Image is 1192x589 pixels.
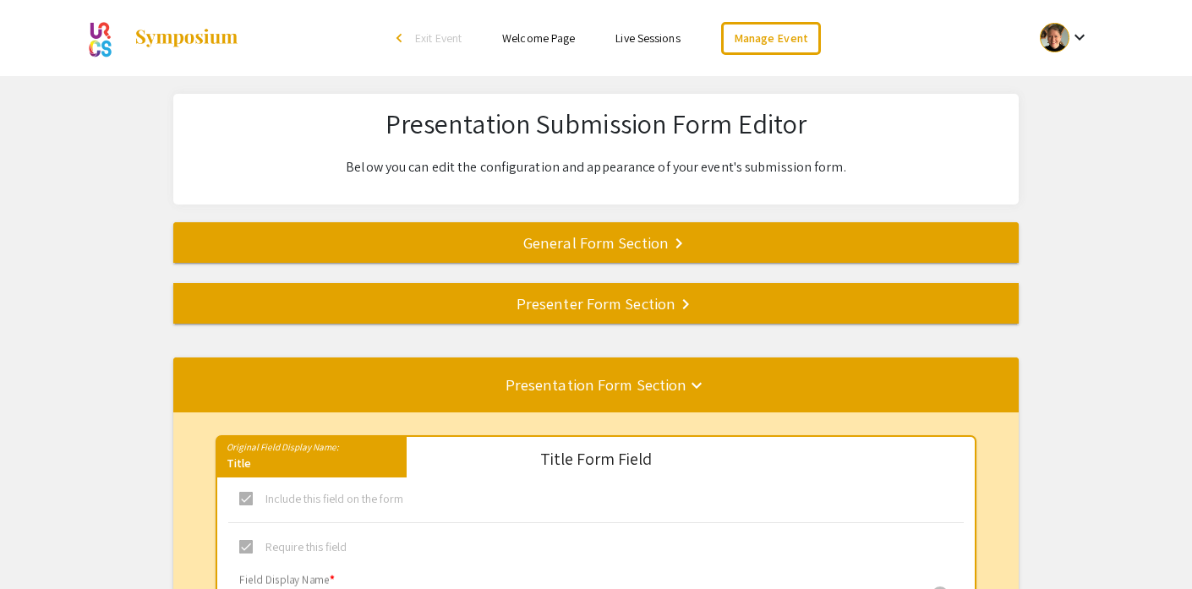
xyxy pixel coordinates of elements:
[615,30,680,46] a: Live Sessions
[265,488,403,509] span: Include this field on the form
[1022,19,1107,57] button: Expand account dropdown
[217,455,407,477] div: Title
[1069,27,1090,47] mat-icon: Expand account dropdown
[187,157,1005,177] p: Below you can edit the configuration and appearance of your event's submission form.
[187,107,1005,139] h2: Presentation Submission Form Editor
[173,231,1019,254] div: General Form Section
[265,537,347,557] span: Require this field
[173,373,1019,396] div: Presentation Form Section
[85,17,117,59] img: ATP Symposium 2025
[173,222,1019,263] mat-expansion-panel-header: General Form Section
[173,357,1019,412] mat-expansion-panel-header: Presentation Form Section
[502,30,575,46] a: Welcome Page
[85,17,239,59] a: ATP Symposium 2025
[13,513,72,576] iframe: Chat
[540,450,652,467] div: Title Form Field
[134,28,239,48] img: Symposium by ForagerOne
[721,22,821,55] a: Manage Event
[669,233,689,254] mat-icon: keyboard_arrow_right
[686,375,707,395] mat-icon: keyboard_arrow_down
[173,283,1019,324] mat-expansion-panel-header: Presenter Form Section
[396,33,407,43] div: arrow_back_ios
[217,436,339,453] mat-label: Original Field Display Name:
[173,292,1019,315] div: Presenter Form Section
[415,30,462,46] span: Exit Event
[675,294,696,314] mat-icon: keyboard_arrow_right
